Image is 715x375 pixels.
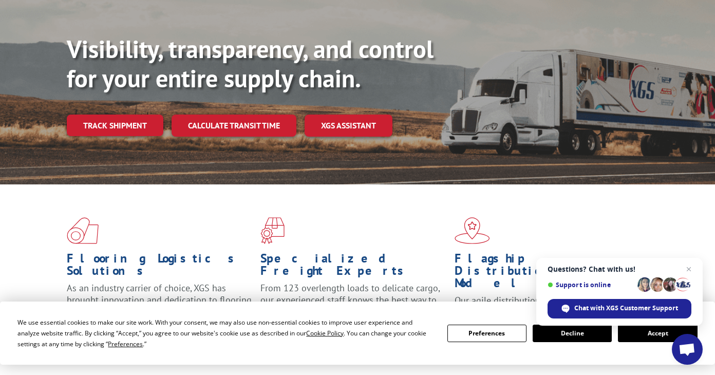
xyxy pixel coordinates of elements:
img: xgs-icon-total-supply-chain-intelligence-red [67,217,99,244]
span: Chat with XGS Customer Support [548,299,691,318]
span: Our agile distribution network gives you nationwide inventory management on demand. [455,294,615,331]
b: Visibility, transparency, and control for your entire supply chain. [67,33,434,95]
a: XGS ASSISTANT [305,115,392,137]
h1: Flooring Logistics Solutions [67,252,253,282]
a: Open chat [672,334,703,365]
button: Accept [618,325,697,342]
span: As an industry carrier of choice, XGS has brought innovation and dedication to flooring logistics... [67,282,252,318]
img: xgs-icon-flagship-distribution-model-red [455,217,490,244]
span: Chat with XGS Customer Support [574,304,678,313]
p: From 123 overlength loads to delicate cargo, our experienced staff knows the best way to move you... [260,282,446,328]
button: Decline [533,325,612,342]
h1: Specialized Freight Experts [260,252,446,282]
span: Questions? Chat with us! [548,265,691,273]
img: xgs-icon-focused-on-flooring-red [260,217,285,244]
span: Support is online [548,281,634,289]
h1: Flagship Distribution Model [455,252,641,294]
span: Cookie Policy [306,329,344,338]
div: We use essential cookies to make our site work. With your consent, we may also use non-essential ... [17,317,435,349]
a: Calculate transit time [172,115,296,137]
span: Preferences [108,340,143,348]
a: Track shipment [67,115,163,136]
button: Preferences [447,325,526,342]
